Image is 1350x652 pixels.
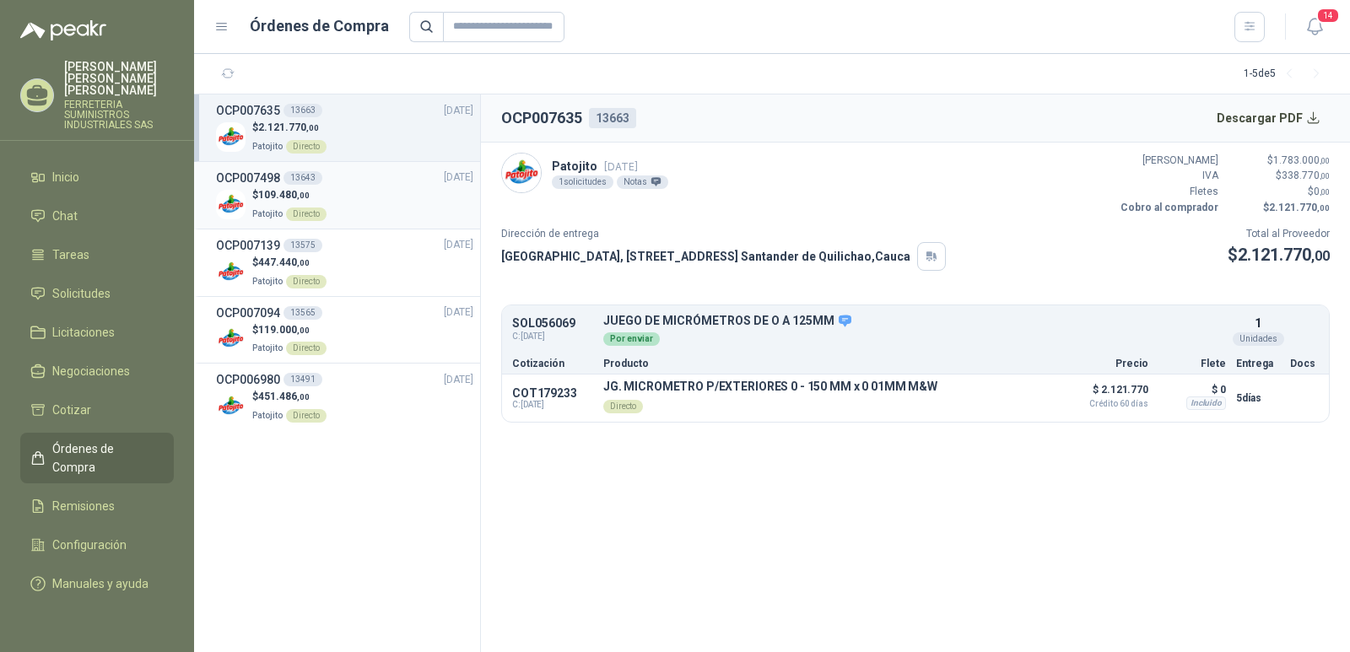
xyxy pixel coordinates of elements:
span: 2.121.770 [258,121,319,133]
p: [PERSON_NAME] [PERSON_NAME] [PERSON_NAME] [64,61,174,96]
span: ,00 [1320,171,1330,181]
p: JUEGO DE MICRÓMETROS DE O A 125MM [603,314,1226,329]
div: 13491 [283,373,322,386]
a: OCP00698013491[DATE] Company Logo$451.486,00PatojitoDirecto [216,370,473,423]
span: Solicitudes [52,284,111,303]
a: OCP00749813643[DATE] Company Logo$109.480,00PatojitoDirecto [216,169,473,222]
span: Manuales y ayuda [52,574,148,593]
p: [GEOGRAPHIC_DATA], [STREET_ADDRESS] Santander de Quilichao , Cauca [501,247,910,266]
div: Directo [286,207,327,221]
h1: Órdenes de Compra [250,14,389,38]
div: Directo [286,140,327,154]
div: Directo [286,342,327,355]
span: ,00 [297,392,310,401]
span: 119.000 [258,324,310,336]
a: Remisiones [20,490,174,522]
span: Inicio [52,168,79,186]
p: $ [252,389,327,405]
div: 13663 [283,104,322,117]
button: 14 [1299,12,1330,42]
h3: OCP007139 [216,236,280,255]
img: Company Logo [216,324,246,353]
a: OCP00713913575[DATE] Company Logo$447.440,00PatojitoDirecto [216,236,473,289]
span: ,00 [1320,156,1330,165]
span: 14 [1316,8,1340,24]
p: $ [1228,153,1330,169]
span: ,00 [297,191,310,200]
p: Entrega [1236,358,1280,369]
p: Patojito [552,157,668,175]
img: Company Logo [502,154,541,192]
p: SOL056069 [512,317,593,330]
div: 13643 [283,171,322,185]
img: Company Logo [216,122,246,152]
p: $ [252,255,327,271]
span: 2.121.770 [1269,202,1330,213]
span: ,00 [297,258,310,267]
h3: OCP007094 [216,304,280,322]
p: Docs [1290,358,1319,369]
span: Patojito [252,209,283,218]
a: Configuración [20,529,174,561]
p: $ [1228,168,1330,184]
span: Negociaciones [52,362,130,380]
img: Company Logo [216,190,246,219]
p: Precio [1064,358,1148,369]
p: $ [1228,200,1330,216]
div: Unidades [1233,332,1284,346]
a: Solicitudes [20,278,174,310]
div: 13663 [589,108,636,128]
p: Fletes [1117,184,1218,200]
a: Inicio [20,161,174,193]
span: ,00 [1320,187,1330,197]
a: Negociaciones [20,355,174,387]
span: Patojito [252,411,283,420]
div: Directo [286,409,327,423]
a: OCP00709413565[DATE] Company Logo$119.000,00PatojitoDirecto [216,304,473,357]
h3: OCP007635 [216,101,280,120]
a: OCP00763513663[DATE] Company Logo$2.121.770,00PatojitoDirecto [216,101,473,154]
h2: OCP007635 [501,106,582,130]
span: Remisiones [52,497,115,515]
p: Cotización [512,358,593,369]
span: [DATE] [604,160,638,173]
p: JG. MICROMETRO P/EXTERIORES 0 - 150 MM x 0 01MM M&W [603,380,937,393]
span: 338.770 [1282,170,1330,181]
p: $ 2.121.770 [1064,380,1148,408]
span: [DATE] [444,304,473,321]
p: COT179233 [512,386,593,400]
p: [PERSON_NAME] [1117,153,1218,169]
a: Tareas [20,239,174,271]
div: Notas [617,175,668,189]
span: Patojito [252,343,283,353]
a: Órdenes de Compra [20,433,174,483]
span: 447.440 [258,256,310,268]
div: Directo [286,275,327,288]
img: Company Logo [216,257,246,287]
span: 109.480 [258,189,310,201]
span: 2.121.770 [1238,245,1330,265]
p: $ [1228,242,1330,268]
a: Chat [20,200,174,232]
p: FERRETERIA SUMINISTROS INDUSTRIALES SAS [64,100,174,130]
span: C: [DATE] [512,400,593,410]
p: 5 días [1236,388,1280,408]
p: $ [1228,184,1330,200]
a: Licitaciones [20,316,174,348]
span: [DATE] [444,170,473,186]
p: Total al Proveedor [1228,226,1330,242]
span: Patojito [252,142,283,151]
span: 1.783.000 [1273,154,1330,166]
p: $ [252,187,327,203]
span: Chat [52,207,78,225]
div: Directo [603,400,643,413]
span: C: [DATE] [512,330,593,343]
h3: OCP007498 [216,169,280,187]
div: Incluido [1186,396,1226,410]
button: Descargar PDF [1207,101,1331,135]
span: Patojito [252,277,283,286]
span: [DATE] [444,237,473,253]
p: Dirección de entrega [501,226,946,242]
a: Cotizar [20,394,174,426]
span: ,00 [306,123,319,132]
